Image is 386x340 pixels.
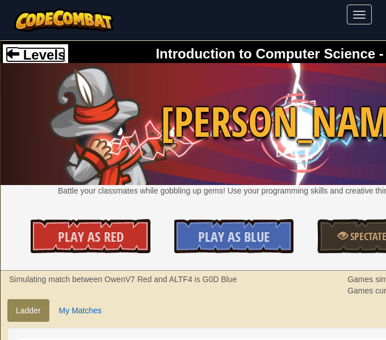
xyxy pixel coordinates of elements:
strong: Simulating match between OwenV7 Red and ALTF4 is G0D Blue [9,275,237,284]
span: Play As Red [58,228,124,246]
a: Ladder [7,299,49,322]
span: Introduction to Computer Science [156,46,375,61]
span: Levels [19,47,65,62]
a: My Matches [51,299,110,322]
span: Play As Blue [198,228,270,246]
img: CodeCombat logo [14,9,114,32]
a: Levels [6,47,65,62]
